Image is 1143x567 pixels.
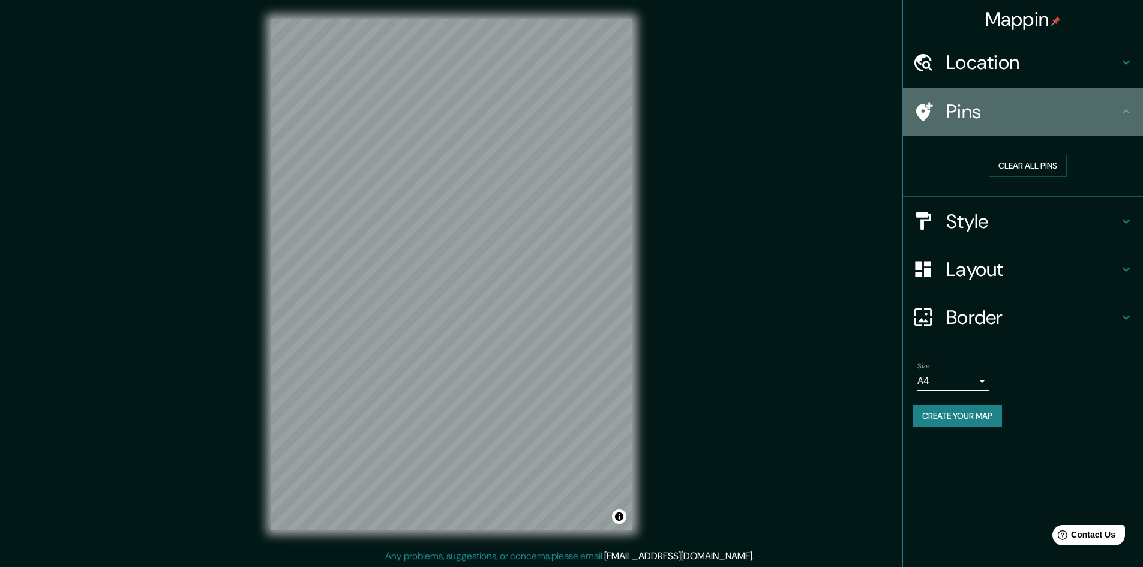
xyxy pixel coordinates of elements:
div: Pins [903,88,1143,136]
h4: Layout [946,257,1119,281]
label: Size [917,361,930,371]
div: A4 [917,371,989,391]
canvas: Map [271,19,632,530]
div: Layout [903,245,1143,293]
button: Toggle attribution [612,509,626,524]
p: Any problems, suggestions, or concerns please email . [385,549,754,563]
h4: Mappin [985,7,1061,31]
h4: Location [946,50,1119,74]
div: . [756,549,758,563]
img: pin-icon.png [1051,16,1061,26]
h4: Pins [946,100,1119,124]
h4: Border [946,305,1119,329]
div: Style [903,197,1143,245]
div: . [754,549,756,563]
button: Create your map [913,405,1002,427]
h4: Style [946,209,1119,233]
button: Clear all pins [989,155,1067,177]
iframe: Help widget launcher [1036,520,1130,554]
a: [EMAIL_ADDRESS][DOMAIN_NAME] [604,550,752,562]
div: Location [903,38,1143,86]
div: Border [903,293,1143,341]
